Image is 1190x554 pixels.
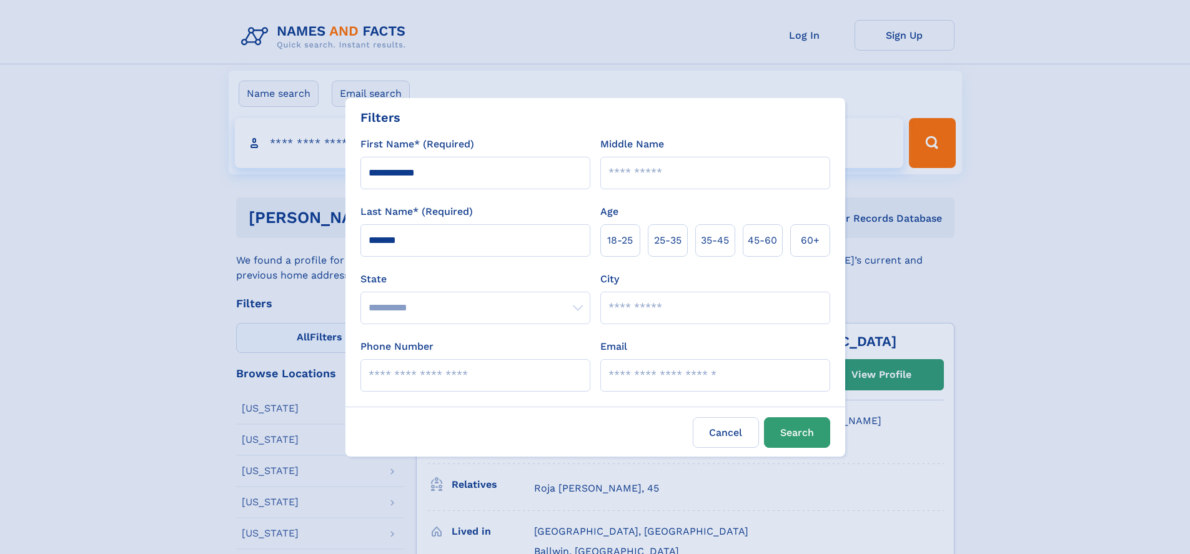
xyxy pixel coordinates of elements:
label: Phone Number [360,339,434,354]
label: State [360,272,590,287]
label: Cancel [693,417,759,448]
label: Age [600,204,618,219]
div: Filters [360,108,400,127]
span: 60+ [801,233,820,248]
span: 18‑25 [607,233,633,248]
label: Email [600,339,627,354]
span: 35‑45 [701,233,729,248]
button: Search [764,417,830,448]
label: Middle Name [600,137,664,152]
span: 45‑60 [748,233,777,248]
label: Last Name* (Required) [360,204,473,219]
span: 25‑35 [654,233,682,248]
label: First Name* (Required) [360,137,474,152]
label: City [600,272,619,287]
